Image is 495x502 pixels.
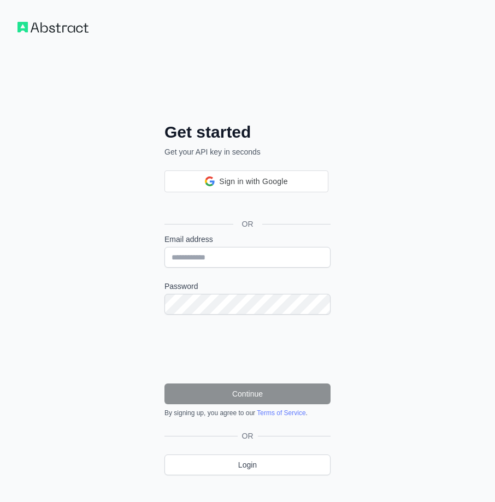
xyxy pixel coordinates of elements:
div: Sign in with Google [164,170,328,192]
span: OR [233,218,262,229]
span: Sign in with Google [219,176,287,187]
label: Password [164,281,331,292]
iframe: reCAPTCHA [164,328,331,370]
a: Terms of Service [257,409,305,417]
div: By signing up, you agree to our . [164,409,331,417]
iframe: Sign in with Google Button [159,191,334,215]
h2: Get started [164,122,331,142]
img: Workflow [17,22,89,33]
p: Get your API key in seconds [164,146,331,157]
label: Email address [164,234,331,245]
button: Continue [164,383,331,404]
span: OR [238,430,258,441]
a: Login [164,454,331,475]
